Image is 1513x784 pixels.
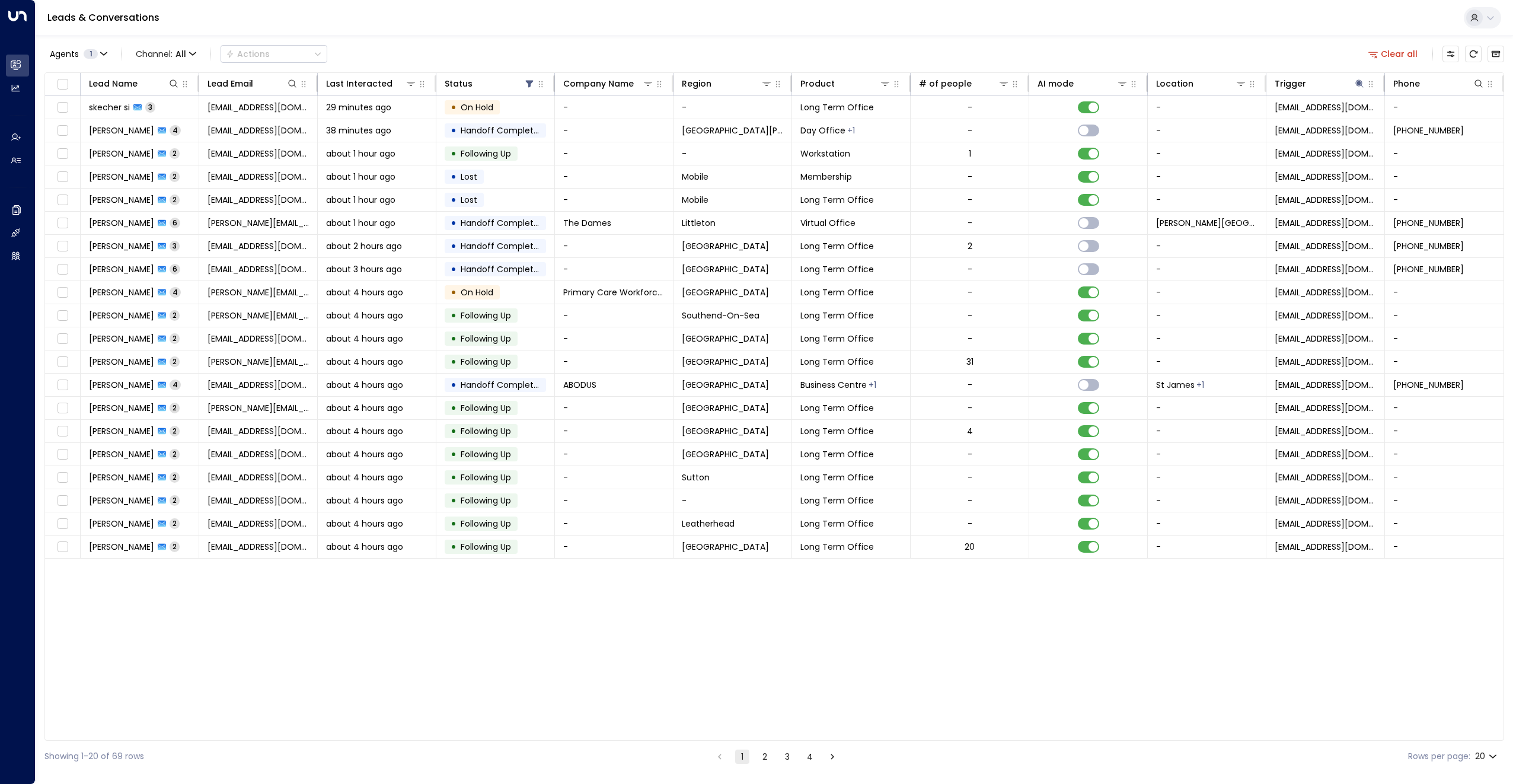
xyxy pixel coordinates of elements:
span: graemeriddell@hotmail.com [208,333,309,345]
span: pushpinderpalsingh@aboduscm.com [208,379,309,391]
div: • [451,259,457,279]
span: Long Term Office [800,240,874,252]
td: - [1148,443,1266,466]
div: Trigger [1275,77,1306,91]
span: Business Centre [800,379,867,391]
span: Angela Dawson [89,471,154,483]
span: Sutton [682,471,710,483]
div: - [968,194,972,206]
div: Phone [1393,77,1485,91]
td: - [1385,489,1504,512]
span: Freddie Field [89,286,154,298]
div: AI mode [1038,77,1074,91]
span: sales-concierge@iwgplc.com [1275,310,1376,321]
div: • [451,167,457,187]
span: harry_baily@hotmail.co.uk [208,310,309,321]
button: Agents1 [44,46,111,62]
span: Toggle select row [55,470,70,485]
span: sales-concierge@iwgplc.com [1275,286,1376,298]
span: Beth Catizone [89,240,154,252]
span: Handoff Completed [461,240,544,252]
span: Handoff Completed [461,263,544,275]
span: Handoff Completed [461,217,544,229]
span: +447767944935 [1393,379,1464,391]
td: - [1385,304,1504,327]
span: Toggle select row [55,424,70,439]
button: Channel:All [131,46,201,62]
td: - [1148,466,1266,489]
span: Leicester [682,402,769,414]
td: - [555,235,673,257]
span: 1 [84,49,98,59]
span: angeladawson186@gmail.com [208,471,309,483]
div: • [451,467,457,487]
span: Newcastle [682,356,769,368]
span: 2 [170,449,180,459]
span: Aberdeen [682,333,769,345]
div: Status [445,77,473,91]
td: - [1385,165,1504,188]
td: - [1148,350,1266,373]
span: Workstation [800,148,850,160]
div: 2 [968,240,972,252]
td: - [1148,420,1266,442]
div: # of people [919,77,1010,91]
div: Region [682,77,711,91]
span: about 4 hours ago [326,333,403,345]
span: Day Office [800,125,845,136]
span: Long Term Office [800,356,874,368]
span: Phoebe Shanley [89,448,154,460]
span: Following Up [461,471,511,483]
span: sales-concierge@iwgplc.com [1275,148,1376,160]
td: - [673,142,792,165]
span: phoebe@heritagenetwork.org.uk [208,448,309,460]
button: Archived Leads [1488,46,1504,62]
button: Go to page 2 [758,750,772,764]
div: • [451,352,457,372]
td: - [1385,142,1504,165]
div: Company Name [563,77,654,91]
span: Long Term Office [800,425,874,437]
span: Mark Lockwood [89,125,154,136]
td: - [555,536,673,558]
td: - [1385,466,1504,489]
span: Toggle select row [55,285,70,300]
div: Product [800,77,891,91]
span: freddie.field@nhs.net [208,286,309,298]
div: Region [682,77,773,91]
button: Go to page 4 [803,750,817,764]
span: sales-concierge@iwgplc.com [1275,217,1376,229]
span: Vladimir Milchin [89,425,154,437]
td: - [1385,536,1504,558]
td: - [673,96,792,119]
td: - [1385,420,1504,442]
div: • [451,444,457,464]
span: Long Term Office [800,263,874,275]
span: 2 [170,195,180,205]
span: about 1 hour ago [326,148,395,160]
td: - [555,258,673,281]
td: - [1148,397,1266,419]
span: 3 [145,102,155,112]
div: AI mode [1038,77,1128,91]
span: Following Up [461,333,511,345]
span: mike@pioneerfinance.co.uk [208,402,309,414]
div: • [451,375,457,395]
button: Customize [1442,46,1459,62]
span: Fort Wayne [682,125,783,136]
span: Long Term Office [800,101,874,113]
span: Toggle select row [55,308,70,323]
span: Long Term Office [800,310,874,321]
span: Mobile [682,171,708,183]
span: +12023654555 [1393,125,1464,136]
span: sales-concierge@iwgplc.com [1275,448,1376,460]
td: - [555,327,673,350]
button: page 1 [735,750,749,764]
span: about 4 hours ago [326,425,403,437]
td: - [1148,96,1266,119]
span: cjb0023@gmail.com [208,171,309,183]
span: about 4 hours ago [326,379,403,391]
span: Liam L [89,356,154,368]
button: Go to next page [825,750,840,764]
span: 2 [170,403,180,413]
